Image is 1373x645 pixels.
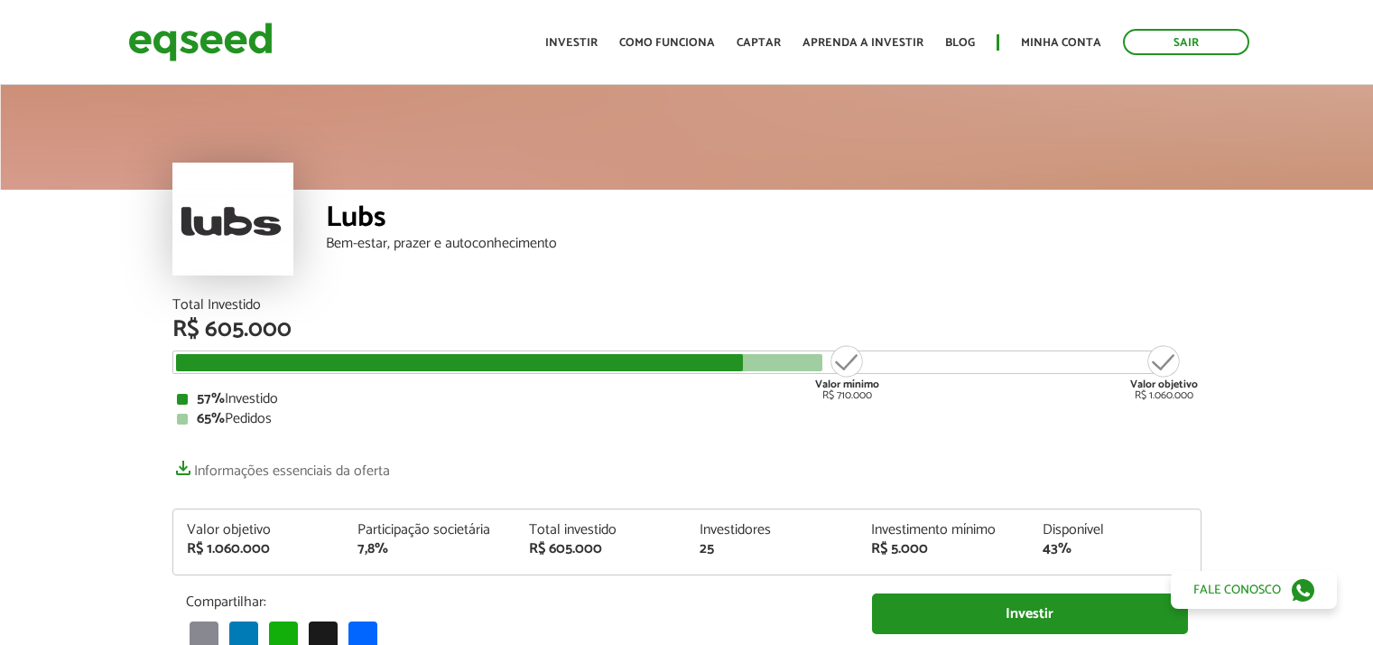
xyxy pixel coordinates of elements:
strong: Valor objetivo [1130,376,1198,393]
img: EqSeed [128,18,273,66]
a: Fale conosco [1171,571,1337,609]
div: R$ 710.000 [813,343,881,401]
div: Pedidos [177,412,1197,426]
strong: 57% [197,387,225,411]
a: Informações essenciais da oferta [172,453,390,479]
div: Bem-estar, prazer e autoconhecimento [326,237,1201,251]
div: Investidores [700,523,844,537]
div: 25 [700,542,844,556]
div: R$ 1.060.000 [187,542,331,556]
a: Como funciona [619,37,715,49]
div: Disponível [1043,523,1187,537]
div: R$ 1.060.000 [1130,343,1198,401]
a: Sair [1123,29,1249,55]
div: R$ 5.000 [871,542,1016,556]
a: Aprenda a investir [802,37,923,49]
a: Minha conta [1021,37,1101,49]
div: 7,8% [357,542,502,556]
a: Investir [872,594,1188,634]
a: Captar [737,37,781,49]
div: Investido [177,392,1197,407]
strong: Valor mínimo [815,376,879,393]
div: 43% [1043,542,1187,556]
div: R$ 605.000 [529,542,673,556]
div: Participação societária [357,523,502,537]
div: Total investido [529,523,673,537]
div: Valor objetivo [187,523,331,537]
div: Investimento mínimo [871,523,1016,537]
div: Total Investido [172,298,1201,313]
a: Investir [545,37,598,49]
div: R$ 605.000 [172,318,1201,341]
p: Compartilhar: [186,594,845,611]
div: Lubs [326,203,1201,237]
strong: 65% [197,407,225,431]
a: Blog [945,37,975,49]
